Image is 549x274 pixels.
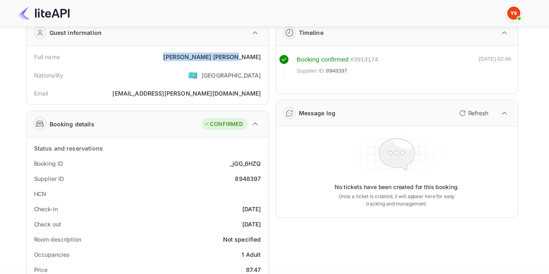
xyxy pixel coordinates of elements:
[34,265,48,274] div: Price
[507,7,520,20] img: Yandex Support
[50,120,94,128] div: Booking details
[34,174,64,183] div: Supplier ID
[223,235,261,244] div: Not specified
[34,205,58,213] div: Check-in
[34,144,103,153] div: Status and reservations
[335,183,459,191] p: No tickets have been created for this booking.
[297,55,349,64] div: Booking confirmed
[202,71,261,80] div: [GEOGRAPHIC_DATA]
[479,55,511,79] div: [DATE] 02:46
[34,159,63,168] div: Booking ID
[332,193,462,208] p: Once a ticket is created, it will appear here for easy tracking and management.
[50,28,102,37] div: Guest information
[34,250,70,259] div: Occupancies
[454,107,492,120] button: Refresh
[230,159,261,168] div: _jGG_6HZQ
[242,205,261,213] div: [DATE]
[112,89,261,98] div: [EMAIL_ADDRESS][PERSON_NAME][DOMAIN_NAME]
[297,67,326,75] span: Supplier ID:
[242,220,261,228] div: [DATE]
[204,120,243,128] div: CONFIRMED
[350,55,378,64] div: # 3913174
[34,89,48,98] div: Email
[468,109,488,117] p: Refresh
[34,235,81,244] div: Room description
[34,190,47,198] div: HCN
[326,67,347,75] span: 8948397
[188,68,198,82] span: United States
[34,53,60,61] div: Full name
[246,265,261,274] div: 87.47
[299,28,323,37] div: Timeline
[34,71,64,80] div: Nationality
[235,174,261,183] div: 8948397
[163,53,261,61] div: [PERSON_NAME] [PERSON_NAME]
[34,220,61,228] div: Check out
[299,109,336,117] div: Message log
[18,7,70,20] img: LiteAPI Logo
[241,250,261,259] div: 1 Adult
